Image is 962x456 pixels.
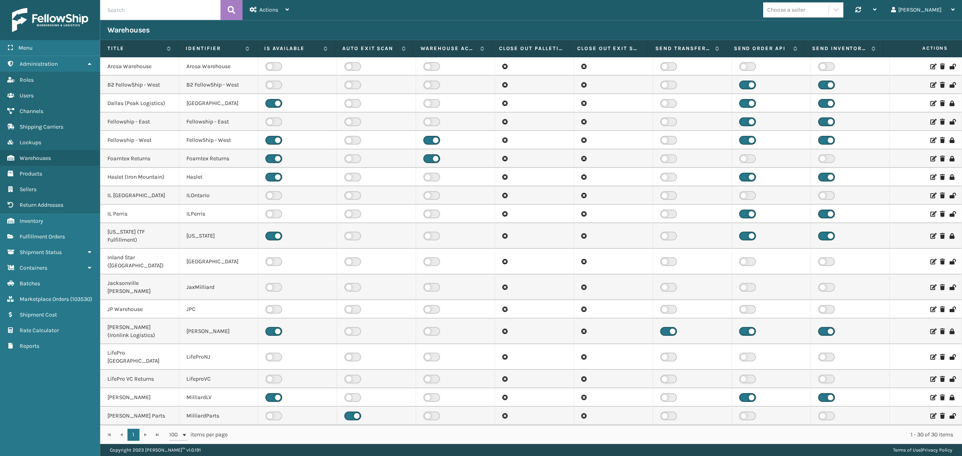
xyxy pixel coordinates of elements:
[100,370,179,388] td: LifePro VC Returns
[930,354,935,360] i: Edit
[100,223,179,249] td: [US_STATE] (TF Fulfillment)
[930,413,935,419] i: Edit
[107,25,150,35] h3: Warehouses
[259,6,278,13] span: Actions
[950,259,954,264] i: Reactivate
[179,300,258,319] td: JPC
[100,57,179,76] td: Arosa Warehouse
[179,168,258,186] td: Haslet
[940,101,945,106] i: Delete
[179,205,258,223] td: ILPerris
[107,45,163,52] label: Title
[950,354,954,360] i: Reactivate
[950,174,954,180] i: Deactivate
[950,101,954,106] i: Deactivate
[100,344,179,370] td: LifePro [GEOGRAPHIC_DATA]
[20,218,43,224] span: Inventory
[950,284,954,290] i: Reactivate
[950,395,954,400] i: Deactivate
[893,444,952,456] div: |
[179,94,258,113] td: [GEOGRAPHIC_DATA]
[12,8,88,32] img: logo
[930,233,935,239] i: Edit
[179,113,258,131] td: Fellowship - East
[940,174,945,180] i: Delete
[179,76,258,94] td: B2 FellowShip - West
[179,223,258,249] td: [US_STATE]
[940,119,945,125] i: Delete
[100,168,179,186] td: Haslet (Iron Mountain)
[930,137,935,143] i: Edit
[767,6,805,14] div: Choose a seller
[930,211,935,217] i: Edit
[179,388,258,407] td: MilliardLV
[100,76,179,94] td: B2 FellowShip - West
[100,131,179,149] td: Fellowship - West
[950,307,954,312] i: Reactivate
[20,233,65,240] span: Fulfillment Orders
[930,156,935,161] i: Edit
[950,156,954,161] i: Deactivate
[950,64,954,69] i: Reactivate
[940,137,945,143] i: Delete
[100,249,179,274] td: Inland Star ([GEOGRAPHIC_DATA])
[20,249,62,256] span: Shipment Status
[950,413,954,419] i: Reactivate
[20,202,63,208] span: Return Addresses
[100,113,179,131] td: Fellowship - East
[20,170,42,177] span: Products
[930,376,935,382] i: Edit
[655,45,711,52] label: Send Transfer API
[110,444,201,456] p: Copyright 2023 [PERSON_NAME]™ v 1.0.191
[100,205,179,223] td: IL Perris
[930,101,935,106] i: Edit
[930,259,935,264] i: Edit
[930,329,935,334] i: Edit
[940,233,945,239] i: Delete
[169,431,181,439] span: 100
[20,280,40,287] span: Batches
[812,45,867,52] label: Send Inventory API
[179,344,258,370] td: LifeProNJ
[100,94,179,113] td: Dallas (Peak Logistics)
[179,370,258,388] td: LifeproVC
[20,123,63,130] span: Shipping Carriers
[940,259,945,264] i: Delete
[950,233,954,239] i: Deactivate
[930,193,935,198] i: Edit
[127,429,139,441] a: 1
[940,82,945,88] i: Delete
[20,77,34,83] span: Roles
[18,44,32,51] span: Menu
[950,329,954,334] i: Deactivate
[950,211,954,217] i: Reactivate
[20,61,58,67] span: Administration
[20,186,36,193] span: Sellers
[179,149,258,168] td: Foamtex Returns
[499,45,562,52] label: Close Out Palletizing
[100,319,179,344] td: [PERSON_NAME] (Ironlink Logistics)
[179,249,258,274] td: [GEOGRAPHIC_DATA]
[100,407,179,425] td: [PERSON_NAME] Parts
[940,156,945,161] i: Delete
[950,119,954,125] i: Reactivate
[420,45,476,52] label: Warehouse accepting return labels
[940,395,945,400] i: Delete
[940,354,945,360] i: Delete
[100,274,179,300] td: Jacksonville [PERSON_NAME]
[179,186,258,205] td: ILOntario
[179,274,258,300] td: JaxMilliard
[100,300,179,319] td: JP Warehouse
[20,264,47,271] span: Containers
[930,284,935,290] i: Edit
[179,57,258,76] td: Arosa Warehouse
[940,376,945,382] i: Delete
[20,139,41,146] span: Lookups
[930,119,935,125] i: Edit
[922,447,952,453] a: Privacy Policy
[100,186,179,205] td: IL [GEOGRAPHIC_DATA]
[70,296,92,303] span: ( 103530 )
[930,307,935,312] i: Edit
[20,311,57,318] span: Shipment Cost
[20,296,69,303] span: Marketplace Orders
